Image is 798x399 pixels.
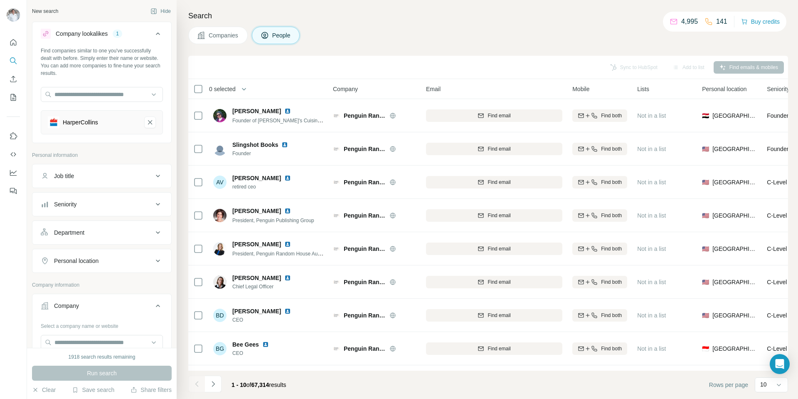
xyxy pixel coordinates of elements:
span: President, Penguin Random House Audio, Global [232,250,342,257]
button: Navigate to next page [205,376,222,392]
span: C-Level [767,279,787,285]
button: Find email [426,176,562,188]
span: CEO [232,316,301,324]
p: 141 [716,17,727,27]
img: Logo of Penguin Random House [333,212,340,219]
span: 🇺🇸 [702,311,709,320]
span: Find both [601,112,622,119]
span: Founder [767,146,788,152]
button: Find both [572,309,627,322]
button: Find email [426,276,562,288]
span: Not in a list [637,345,666,352]
button: Find both [572,143,627,155]
span: Penguin Random House [344,344,385,353]
img: Logo of Penguin Random House [333,146,340,152]
p: Personal information [32,151,172,159]
span: Find both [601,245,622,253]
div: Job title [54,172,74,180]
p: Company information [32,281,172,289]
span: C-Level [767,179,787,186]
h4: Search [188,10,788,22]
div: Open Intercom Messenger [770,354,790,374]
img: Avatar [213,109,227,122]
span: Find email [488,212,510,219]
span: of [246,382,251,388]
span: C-Level [767,212,787,219]
span: Find both [601,145,622,153]
span: Founder [232,150,298,157]
span: [GEOGRAPHIC_DATA] [712,178,757,186]
span: Not in a list [637,146,666,152]
div: Company lookalikes [56,30,108,38]
span: Not in a list [637,179,666,186]
span: [PERSON_NAME] [232,207,281,215]
img: Logo of Penguin Random House [333,245,340,252]
span: [GEOGRAPHIC_DATA] [712,211,757,220]
span: [PERSON_NAME] [232,107,281,115]
button: Feedback [7,183,20,198]
span: [PERSON_NAME] [232,274,281,282]
span: Find both [601,212,622,219]
button: Find email [426,309,562,322]
img: Logo of Penguin Random House [333,179,340,186]
span: [PERSON_NAME] [232,174,281,182]
button: HarperCollins-remove-button [144,116,156,128]
span: Find both [601,278,622,286]
span: 🇺🇸 [702,245,709,253]
div: 1 [113,30,122,37]
span: 0 selected [209,85,236,93]
span: Penguin Random House [344,278,385,286]
span: [PERSON_NAME] [232,240,281,248]
img: Avatar [213,275,227,289]
span: results [232,382,286,388]
button: Clear [32,386,56,394]
span: 67,314 [251,382,269,388]
img: LinkedIn logo [284,208,291,214]
span: C-Level [767,345,787,352]
span: C-Level [767,312,787,319]
button: Save search [72,386,114,394]
button: Company lookalikes1 [32,24,171,47]
span: Email [426,85,441,93]
span: Penguin Random House [344,178,385,186]
div: Find companies similar to one you've successfully dealt with before. Simply enter their name or w... [41,47,163,77]
span: [GEOGRAPHIC_DATA] [712,245,757,253]
span: Founder of [PERSON_NAME]'s Cuisine business. [232,117,343,124]
img: LinkedIn logo [284,308,291,315]
span: President, Penguin Publishing Group [232,218,314,223]
span: [GEOGRAPHIC_DATA] [712,278,757,286]
button: Find both [572,342,627,355]
button: Use Surfe API [7,147,20,162]
span: 🇺🇸 [702,278,709,286]
span: Find both [601,345,622,352]
div: Seniority [54,200,76,208]
p: 10 [760,380,767,389]
button: My lists [7,90,20,105]
span: Not in a list [637,245,666,252]
span: Bee Gees [232,340,259,349]
span: Not in a list [637,312,666,319]
div: BG [213,342,227,355]
span: [GEOGRAPHIC_DATA] [712,145,757,153]
span: Founder [767,112,788,119]
button: Job title [32,166,171,186]
button: Use Surfe on LinkedIn [7,129,20,144]
button: Personal location [32,251,171,271]
img: Logo of Penguin Random House [333,345,340,352]
span: Companies [209,31,239,40]
button: Find email [426,243,562,255]
span: 🇺🇸 [702,178,709,186]
span: People [272,31,291,40]
span: Penguin Random House [344,145,385,153]
img: LinkedIn logo [284,108,291,114]
img: Logo of Penguin Random House [333,279,340,285]
span: Penguin Random House [344,211,385,220]
button: Company [32,296,171,319]
button: Find email [426,342,562,355]
button: Find email [426,143,562,155]
span: C-Level [767,245,787,252]
img: HarperCollins-logo [48,116,59,128]
span: Find both [601,312,622,319]
span: [GEOGRAPHIC_DATA] [712,311,757,320]
button: Find both [572,176,627,188]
